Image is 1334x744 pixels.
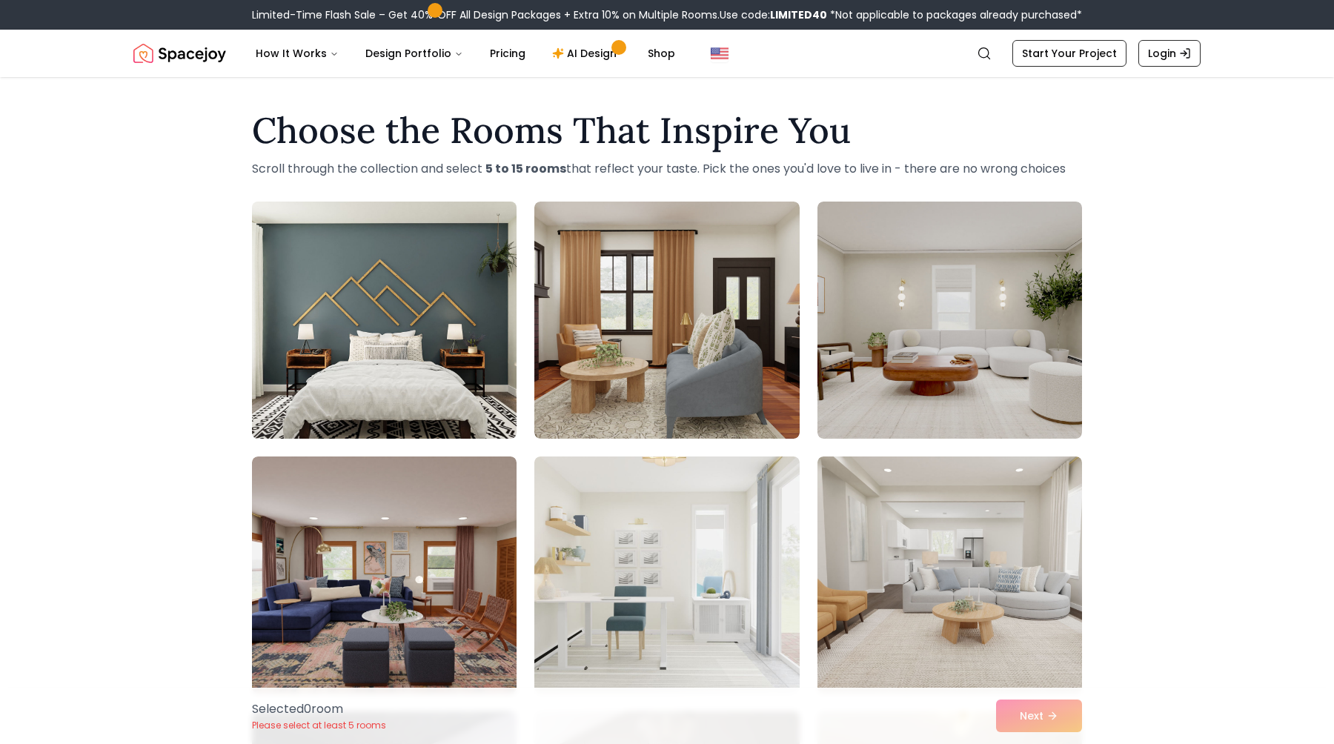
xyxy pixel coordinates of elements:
[534,456,799,694] img: Room room-5
[478,39,537,68] a: Pricing
[252,7,1082,22] div: Limited-Time Flash Sale – Get 40% OFF All Design Packages + Extra 10% on Multiple Rooms.
[827,7,1082,22] span: *Not applicable to packages already purchased*
[133,30,1201,77] nav: Global
[252,700,386,718] p: Selected 0 room
[720,7,827,22] span: Use code:
[485,160,566,177] strong: 5 to 15 rooms
[252,160,1082,178] p: Scroll through the collection and select that reflect your taste. Pick the ones you'd love to liv...
[636,39,687,68] a: Shop
[133,39,226,68] a: Spacejoy
[770,7,827,22] b: LIMITED40
[1138,40,1201,67] a: Login
[817,202,1082,439] img: Room room-3
[252,456,517,694] img: Room room-4
[540,39,633,68] a: AI Design
[244,39,351,68] button: How It Works
[252,113,1082,148] h1: Choose the Rooms That Inspire You
[252,720,386,731] p: Please select at least 5 rooms
[817,456,1082,694] img: Room room-6
[534,202,799,439] img: Room room-2
[1012,40,1126,67] a: Start Your Project
[244,39,687,68] nav: Main
[245,196,523,445] img: Room room-1
[711,44,729,62] img: United States
[133,39,226,68] img: Spacejoy Logo
[354,39,475,68] button: Design Portfolio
